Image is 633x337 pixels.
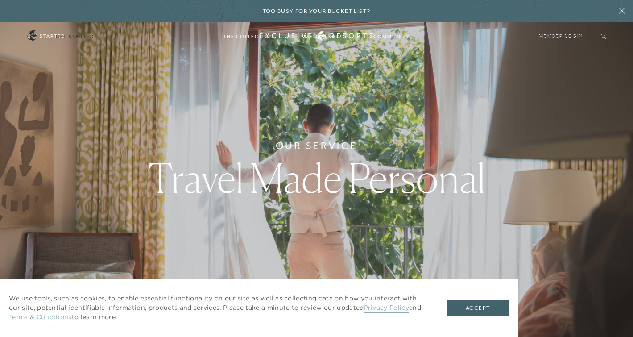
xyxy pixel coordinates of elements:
button: Accept [447,300,509,316]
a: Community [364,24,419,50]
a: Privacy Policy [364,304,409,313]
p: We use tools, such as cookies, to enable essential functionality on our site as well as collectin... [9,294,429,322]
a: Get Started [56,33,95,41]
h6: Too busy for your bucket list? [263,7,371,16]
h1: Travel Made Personal [148,158,485,198]
a: The Collection [214,24,282,50]
h6: Our Service [276,139,358,153]
a: Terms & Conditions [9,313,72,322]
a: Member Login [539,33,583,41]
a: Membership [296,24,351,50]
